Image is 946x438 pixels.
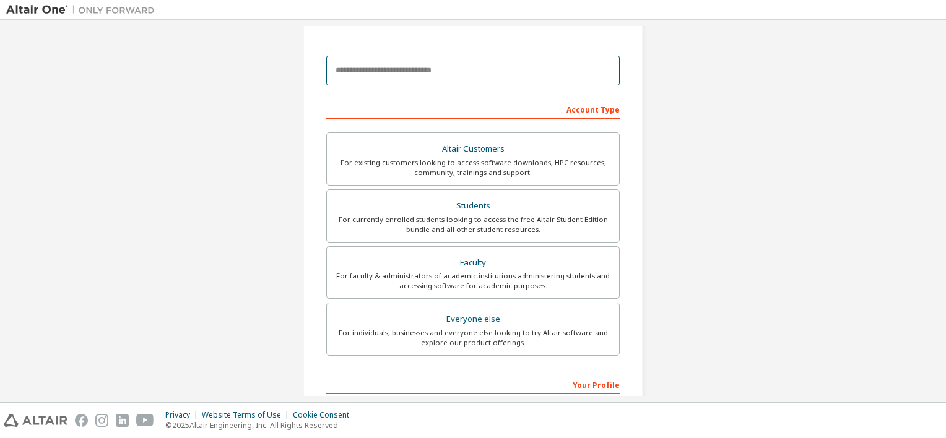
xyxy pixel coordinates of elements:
[165,420,357,431] p: © 2025 Altair Engineering, Inc. All Rights Reserved.
[6,4,161,16] img: Altair One
[334,197,612,215] div: Students
[326,99,620,119] div: Account Type
[334,254,612,272] div: Faculty
[334,311,612,328] div: Everyone else
[334,215,612,234] div: For currently enrolled students looking to access the free Altair Student Edition bundle and all ...
[334,158,612,178] div: For existing customers looking to access software downloads, HPC resources, community, trainings ...
[95,414,108,427] img: instagram.svg
[116,414,129,427] img: linkedin.svg
[334,271,612,291] div: For faculty & administrators of academic institutions administering students and accessing softwa...
[202,410,293,420] div: Website Terms of Use
[293,410,357,420] div: Cookie Consent
[165,410,202,420] div: Privacy
[334,140,612,158] div: Altair Customers
[334,328,612,348] div: For individuals, businesses and everyone else looking to try Altair software and explore our prod...
[4,414,67,427] img: altair_logo.svg
[326,374,620,394] div: Your Profile
[75,414,88,427] img: facebook.svg
[136,414,154,427] img: youtube.svg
